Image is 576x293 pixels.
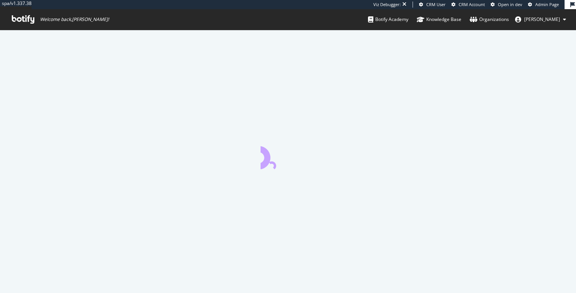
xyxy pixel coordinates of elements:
a: Organizations [470,9,509,30]
span: Welcome back, [PERSON_NAME] ! [40,16,109,22]
div: Botify Academy [368,16,408,23]
span: Open in dev [498,2,522,7]
span: Thomas Grange [524,16,560,22]
div: animation [261,142,315,169]
a: Admin Page [528,2,559,8]
a: Knowledge Base [417,9,461,30]
button: [PERSON_NAME] [509,13,572,26]
a: CRM User [419,2,446,8]
span: CRM User [426,2,446,7]
div: Knowledge Base [417,16,461,23]
a: Botify Academy [368,9,408,30]
span: CRM Account [459,2,485,7]
div: Viz Debugger: [373,2,401,8]
div: Organizations [470,16,509,23]
span: Admin Page [535,2,559,7]
a: CRM Account [451,2,485,8]
a: Open in dev [491,2,522,8]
